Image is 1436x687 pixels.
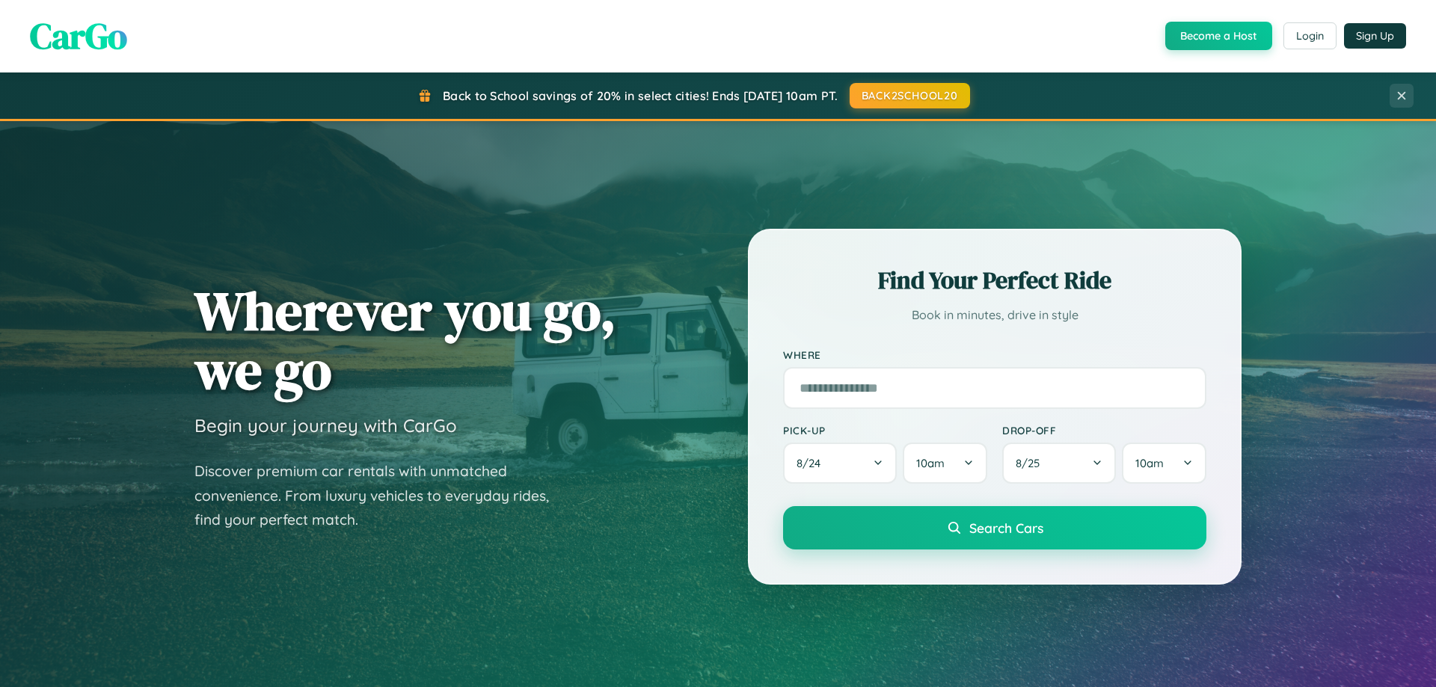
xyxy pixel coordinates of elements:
button: BACK2SCHOOL20 [850,83,970,108]
button: Sign Up [1344,23,1406,49]
span: Back to School savings of 20% in select cities! Ends [DATE] 10am PT. [443,88,838,103]
h3: Begin your journey with CarGo [194,414,457,437]
span: CarGo [30,11,127,61]
label: Pick-up [783,424,987,437]
h1: Wherever you go, we go [194,281,616,399]
span: Search Cars [969,520,1043,536]
span: 8 / 25 [1016,456,1047,470]
button: Login [1283,22,1337,49]
span: 10am [916,456,945,470]
h2: Find Your Perfect Ride [783,264,1206,297]
button: Search Cars [783,506,1206,549]
label: Where [783,348,1206,361]
p: Book in minutes, drive in style [783,304,1206,326]
button: 8/25 [1002,443,1116,484]
span: 8 / 24 [797,456,828,470]
label: Drop-off [1002,424,1206,437]
span: 10am [1135,456,1164,470]
button: 8/24 [783,443,897,484]
button: Become a Host [1165,22,1272,50]
p: Discover premium car rentals with unmatched convenience. From luxury vehicles to everyday rides, ... [194,459,568,532]
button: 10am [1122,443,1206,484]
button: 10am [903,443,987,484]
